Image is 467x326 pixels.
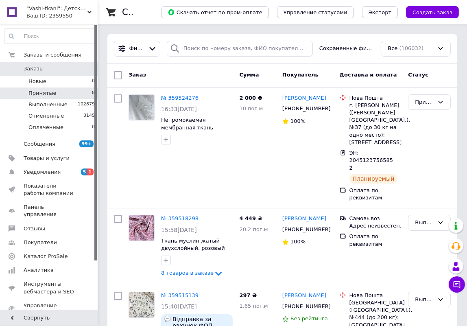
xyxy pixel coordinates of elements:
button: Скачать отчет по пром-оплате [161,6,269,18]
h1: Список заказов [122,7,192,17]
span: Заказ [129,72,146,78]
a: 8 товаров в заказе [161,270,223,276]
a: [PERSON_NAME] [282,215,326,223]
span: Уведомления [24,168,61,176]
button: Экспорт [362,6,398,18]
span: Сумма [239,72,259,78]
span: Аналитика [24,267,54,274]
span: Инструменты вебмастера и SEO [24,280,75,295]
span: Доставка и оплата [340,72,397,78]
span: 15:58[DATE] [161,227,197,233]
div: Выполнен [415,219,434,227]
span: Показатели работы компании [24,182,75,197]
span: [PHONE_NUMBER] [282,303,331,309]
a: Фото товару [129,215,155,241]
span: 1 [87,168,94,175]
button: Чат с покупателем [449,276,465,293]
span: Заказы и сообщения [24,51,81,59]
div: г. [PERSON_NAME] ([PERSON_NAME][GEOGRAPHIC_DATA].), №37 (до 30 кг на одно место): [STREET_ADDRESS] [349,102,402,146]
a: Создать заказ [398,9,459,15]
div: Адрес неизвестен. [349,222,402,230]
span: Экспорт [369,9,391,15]
span: Без рейтинга [290,315,328,322]
a: № 359515139 [161,292,199,298]
input: Поиск [4,29,95,44]
span: Оплаченные [28,124,63,131]
span: 100% [290,118,306,124]
span: 16:33[DATE] [161,106,197,112]
span: Покупатель [282,72,319,78]
a: Непромокаемая мембранная ткань белого цвета, 100% хлопок, (шир. 2,05 см) А-09 [161,117,224,153]
a: [PERSON_NAME] [282,292,326,300]
div: Планируемый [349,174,398,184]
span: (106032) [399,45,424,51]
span: 8 товаров в заказе [161,270,214,276]
span: Скачать отчет по пром-оплате [168,9,262,16]
span: Принятые [28,90,57,97]
div: Оплата по реквизитам [349,187,402,201]
span: Покупатели [24,239,57,246]
a: [PERSON_NAME] [282,94,326,102]
span: [PHONE_NUMBER] [282,105,331,112]
span: 8 [92,90,95,97]
img: :speech_balloon: [164,316,171,322]
span: 3145 [83,112,95,120]
span: 99+ [79,140,94,147]
span: Отзывы [24,225,45,232]
span: Каталог ProSale [24,253,68,260]
div: Нова Пошта [349,94,402,102]
a: Ткань муслин жатый двухслойный, розовый леопард на розовом (шир.1,35м) (MS-JAT-2-0094) [161,238,225,274]
span: "Vashi-tkani": Детские ткани и фурнитура для шитья и рукоделия! [26,5,87,12]
span: Создать заказ [412,9,452,15]
span: 15:40[DATE] [161,303,197,310]
span: 1.65 пог.м [239,303,268,309]
a: № 359524276 [161,95,199,101]
img: Фото товару [129,215,154,241]
span: Панель управления [24,203,75,218]
div: Принят [415,98,434,107]
img: Фото товару [129,292,154,317]
span: 10 пог.м [239,105,263,112]
span: 0 [92,124,95,131]
a: Фото товару [129,292,155,318]
span: Новые [28,78,46,85]
span: Выполненные [28,101,68,108]
input: Поиск по номеру заказа, ФИО покупателя, номеру телефона, Email, номеру накладной [167,41,313,57]
a: № 359518298 [161,215,199,221]
span: Отмененные [28,112,64,120]
span: 297 ₴ [239,292,257,298]
span: 4 449 ₴ [239,215,262,221]
button: Создать заказ [406,6,459,18]
button: Управление статусами [277,6,354,18]
span: Статус [408,72,428,78]
span: 5 [81,168,87,175]
span: Фильтры [129,45,145,53]
div: Самовывоз [349,215,402,222]
span: 2 000 ₴ [239,95,262,101]
div: Нова Пошта [349,292,402,299]
span: 0 [92,78,95,85]
span: ЭН: 20451237565852 [349,150,393,171]
span: 102879 [78,101,95,108]
span: Товары и услуги [24,155,70,162]
span: 100% [290,238,306,245]
span: Управление сайтом [24,302,75,317]
span: [PHONE_NUMBER] [282,226,331,232]
div: Выполнен [415,295,434,304]
span: Управление статусами [284,9,347,15]
span: Все [388,45,397,53]
img: Фото товару [129,95,154,120]
a: Фото товару [129,94,155,120]
div: Ваш ID: 2359550 [26,12,98,20]
span: Сохраненные фильтры: [319,45,375,53]
span: Заказы [24,65,44,72]
span: Сообщения [24,140,55,148]
span: 20.2 пог.м [239,226,268,232]
div: Оплата по реквизитам [349,233,402,247]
